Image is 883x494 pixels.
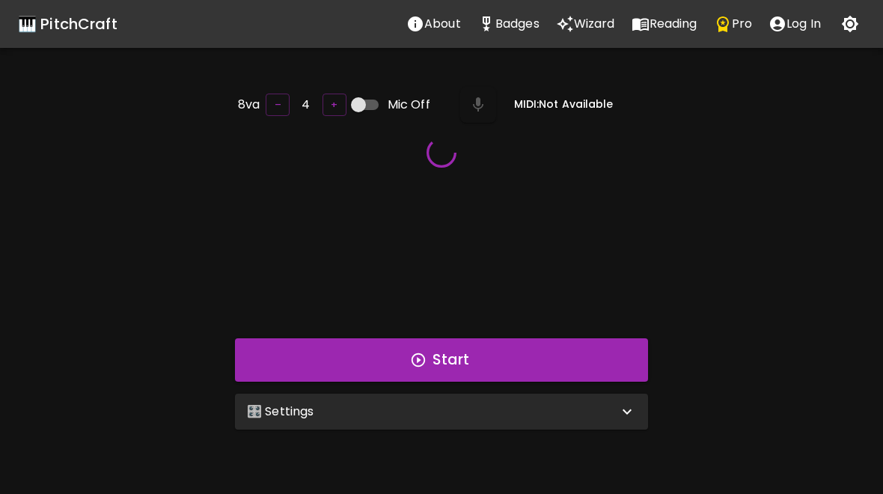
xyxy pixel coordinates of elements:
[623,9,706,39] button: Reading
[548,9,623,39] button: Wizard
[266,94,290,117] button: –
[786,15,821,33] p: Log In
[706,9,760,39] button: Pro
[18,12,117,36] a: 🎹 PitchCraft
[514,97,614,113] h6: MIDI: Not Available
[247,403,314,421] p: 🎛️ Settings
[469,9,548,39] button: Stats
[235,394,648,430] div: 🎛️ Settings
[650,15,697,33] p: Reading
[302,94,310,115] h6: 4
[398,9,469,39] button: About
[323,94,346,117] button: +
[424,15,461,33] p: About
[760,9,829,39] button: account of current user
[388,96,430,114] span: Mic Off
[495,15,540,33] p: Badges
[574,15,615,33] p: Wizard
[732,15,752,33] p: Pro
[238,94,260,115] h6: 8va
[235,338,648,382] button: Start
